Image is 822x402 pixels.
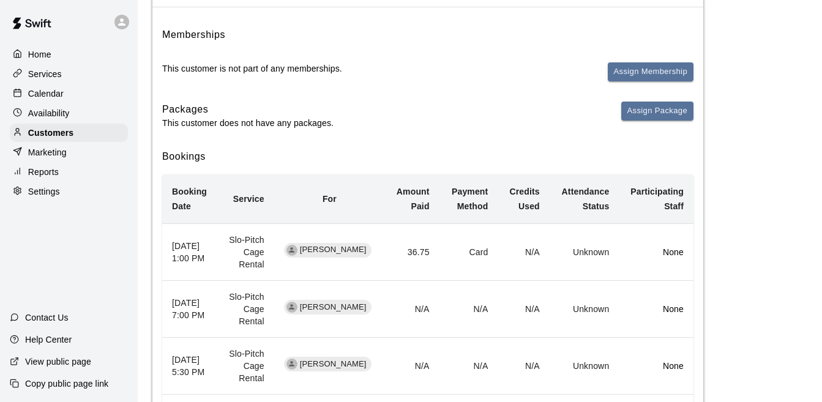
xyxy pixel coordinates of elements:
[550,223,619,280] td: Unknown
[550,338,619,395] td: Unknown
[509,187,539,211] b: Credits Used
[629,360,684,372] p: None
[10,182,128,201] a: Settings
[286,302,297,313] div: Alex Olfert
[28,185,60,198] p: Settings
[28,146,67,158] p: Marketing
[28,107,70,119] p: Availability
[608,62,693,81] button: Assign Membership
[629,246,684,258] p: None
[219,338,274,395] td: Slo-Pitch Cage Rental
[498,338,549,395] td: N/A
[295,244,372,256] span: [PERSON_NAME]
[28,48,51,61] p: Home
[233,194,264,204] b: Service
[10,163,128,181] a: Reports
[28,68,62,80] p: Services
[286,245,297,256] div: Alex Olfert
[621,102,693,121] button: Assign Package
[10,45,128,64] a: Home
[498,223,549,280] td: N/A
[219,281,274,338] td: Slo-Pitch Cage Rental
[10,84,128,103] a: Calendar
[162,102,334,117] h6: Packages
[385,223,439,280] td: 36.75
[162,117,334,129] p: This customer does not have any packages.
[172,187,207,211] b: Booking Date
[630,187,684,211] b: Participating Staff
[162,62,342,75] p: This customer is not part of any memberships.
[439,338,498,395] td: N/A
[162,27,225,43] h6: Memberships
[397,187,430,211] b: Amount Paid
[550,281,619,338] td: Unknown
[162,281,219,338] th: [DATE] 7:00 PM
[162,338,219,395] th: [DATE] 5:30 PM
[10,124,128,142] a: Customers
[25,378,108,390] p: Copy public page link
[295,302,372,313] span: [PERSON_NAME]
[162,223,219,280] th: [DATE] 1:00 PM
[385,281,439,338] td: N/A
[25,311,69,324] p: Contact Us
[219,223,274,280] td: Slo-Pitch Cage Rental
[562,187,610,211] b: Attendance Status
[323,194,337,204] b: For
[28,127,73,139] p: Customers
[439,281,498,338] td: N/A
[28,87,64,100] p: Calendar
[10,104,128,122] a: Availability
[295,359,372,370] span: [PERSON_NAME]
[498,281,549,338] td: N/A
[28,166,59,178] p: Reports
[25,333,72,346] p: Help Center
[439,223,498,280] td: Card
[452,187,488,211] b: Payment Method
[10,143,128,162] a: Marketing
[286,359,297,370] div: Alex Olfert
[629,303,684,315] p: None
[10,65,128,83] a: Services
[25,355,91,368] p: View public page
[385,338,439,395] td: N/A
[162,149,693,165] h6: Bookings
